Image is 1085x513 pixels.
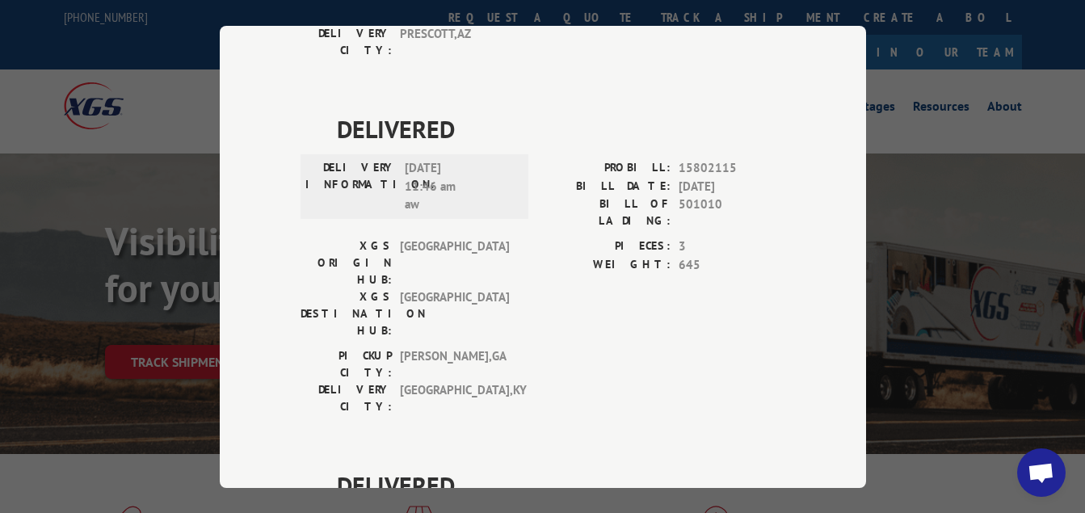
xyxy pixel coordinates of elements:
span: 645 [679,255,785,274]
span: PRESCOTT , AZ [400,25,509,59]
label: WEIGHT: [543,255,671,274]
span: [GEOGRAPHIC_DATA] [400,238,509,288]
label: XGS ORIGIN HUB: [301,238,392,288]
span: 3 [679,238,785,256]
a: Open chat [1017,448,1066,497]
label: PROBILL: [543,159,671,178]
label: BILL DATE: [543,177,671,196]
span: [DATE] 11:46 am aw [405,159,514,214]
span: DELIVERED [337,111,785,147]
span: [GEOGRAPHIC_DATA] , KY [400,381,509,415]
label: DELIVERY CITY: [301,381,392,415]
span: 15802115 [679,159,785,178]
span: 501010 [679,196,785,229]
span: [GEOGRAPHIC_DATA] [400,288,509,339]
span: DELIVERED [337,467,785,503]
label: XGS DESTINATION HUB: [301,288,392,339]
label: PICKUP CITY: [301,347,392,381]
label: BILL OF LADING: [543,196,671,229]
label: DELIVERY CITY: [301,25,392,59]
label: PIECES: [543,238,671,256]
span: [PERSON_NAME] , GA [400,347,509,381]
span: [DATE] [679,177,785,196]
label: DELIVERY INFORMATION: [305,159,397,214]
